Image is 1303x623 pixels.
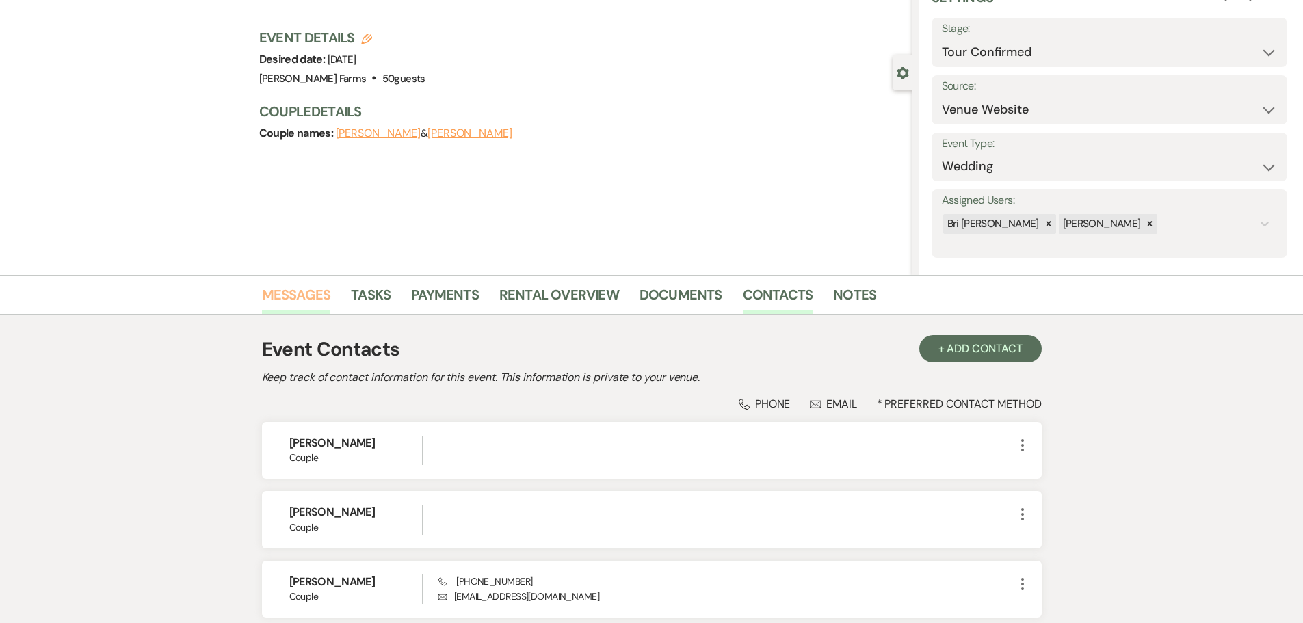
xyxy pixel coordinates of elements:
[289,574,423,589] h6: [PERSON_NAME]
[942,191,1277,211] label: Assigned Users:
[289,589,423,604] span: Couple
[259,28,425,47] h3: Event Details
[328,53,356,66] span: [DATE]
[942,19,1277,39] label: Stage:
[289,520,423,535] span: Couple
[942,134,1277,154] label: Event Type:
[640,284,722,314] a: Documents
[336,128,421,139] button: [PERSON_NAME]
[942,77,1277,96] label: Source:
[438,575,532,587] span: [PHONE_NUMBER]
[262,335,400,364] h1: Event Contacts
[289,436,423,451] h6: [PERSON_NAME]
[259,52,328,66] span: Desired date:
[833,284,876,314] a: Notes
[262,284,331,314] a: Messages
[438,589,1014,604] p: [EMAIL_ADDRESS][DOMAIN_NAME]
[336,127,512,140] span: &
[1059,214,1143,234] div: [PERSON_NAME]
[351,284,391,314] a: Tasks
[743,284,813,314] a: Contacts
[810,397,857,411] div: Email
[262,397,1042,411] div: * Preferred Contact Method
[427,128,512,139] button: [PERSON_NAME]
[262,369,1042,386] h2: Keep track of contact information for this event. This information is private to your venue.
[943,214,1041,234] div: Bri [PERSON_NAME]
[259,126,336,140] span: Couple names:
[897,66,909,79] button: Close lead details
[411,284,479,314] a: Payments
[259,72,367,85] span: [PERSON_NAME] Farms
[289,451,423,465] span: Couple
[739,397,791,411] div: Phone
[919,335,1042,362] button: + Add Contact
[499,284,619,314] a: Rental Overview
[259,102,899,121] h3: Couple Details
[382,72,425,85] span: 50 guests
[289,505,423,520] h6: [PERSON_NAME]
